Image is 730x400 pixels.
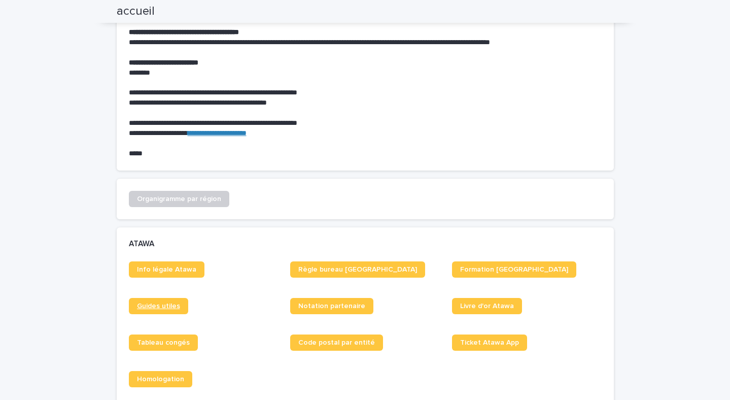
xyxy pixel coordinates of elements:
[460,303,514,310] span: Livre d'or Atawa
[290,335,383,351] a: Code postal par entité
[129,240,154,249] h2: ATAWA
[117,4,155,19] h2: accueil
[129,191,229,207] a: Organigramme par région
[460,266,568,273] span: Formation [GEOGRAPHIC_DATA]
[129,335,198,351] a: Tableau congés
[298,339,375,346] span: Code postal par entité
[298,303,365,310] span: Notation partenaire
[452,298,522,314] a: Livre d'or Atawa
[137,376,184,383] span: Homologation
[298,266,417,273] span: Règle bureau [GEOGRAPHIC_DATA]
[290,298,373,314] a: Notation partenaire
[137,195,221,203] span: Organigramme par région
[452,261,576,278] a: Formation [GEOGRAPHIC_DATA]
[452,335,527,351] a: Ticket Atawa App
[129,298,188,314] a: Guides utiles
[460,339,519,346] span: Ticket Atawa App
[137,303,180,310] span: Guides utiles
[129,261,204,278] a: Info légale Atawa
[129,371,192,387] a: Homologation
[290,261,425,278] a: Règle bureau [GEOGRAPHIC_DATA]
[137,266,196,273] span: Info légale Atawa
[137,339,190,346] span: Tableau congés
